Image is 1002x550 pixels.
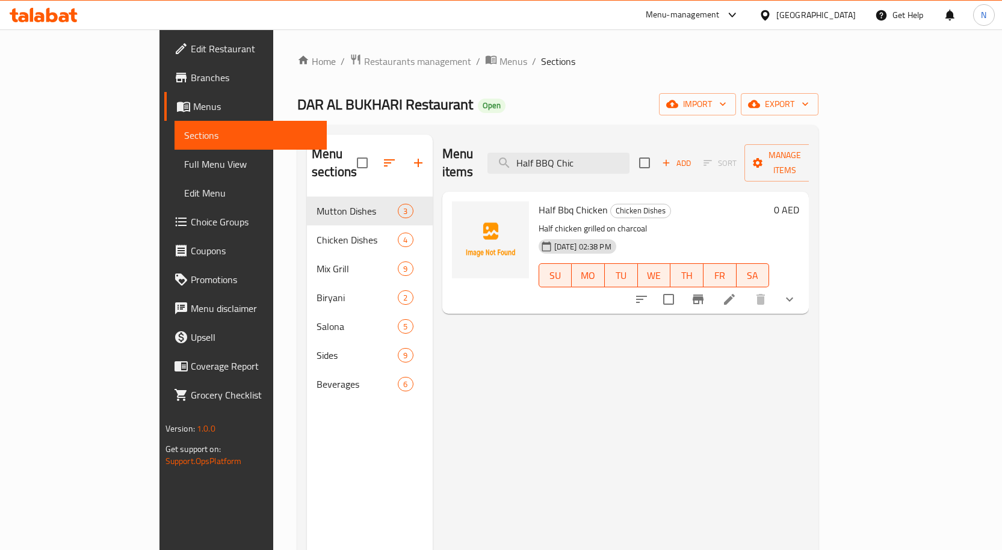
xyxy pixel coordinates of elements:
[605,263,638,287] button: TU
[193,99,317,114] span: Menus
[398,319,413,334] div: items
[398,350,412,361] span: 9
[191,388,317,402] span: Grocery Checklist
[544,267,567,284] span: SU
[744,144,825,182] button: Manage items
[532,54,536,69] li: /
[696,154,744,173] span: Select section first
[317,319,398,334] span: Salona
[184,186,317,200] span: Edit Menu
[549,241,616,252] span: [DATE] 02:38 PM
[572,263,605,287] button: MO
[164,265,327,294] a: Promotions
[191,301,317,316] span: Menu disclaimer
[317,233,398,247] span: Chicken Dishes
[165,441,221,457] span: Get support on:
[317,261,398,276] span: Mix Grill
[165,453,242,469] a: Support.OpsPlatform
[478,100,506,111] span: Open
[775,285,804,314] button: show more
[627,285,656,314] button: sort-choices
[398,379,412,390] span: 6
[398,234,412,246] span: 4
[737,263,770,287] button: SA
[317,290,398,305] span: Biryani
[741,267,765,284] span: SA
[191,243,317,258] span: Coupons
[539,263,572,287] button: SU
[754,148,815,178] span: Manage items
[175,150,327,179] a: Full Menu View
[317,377,398,391] span: Beverages
[776,8,856,22] div: [GEOGRAPHIC_DATA]
[774,201,799,218] h6: 0 AED
[708,267,732,284] span: FR
[487,153,629,174] input: search
[539,201,608,219] span: Half Bbq Chicken
[611,204,670,218] span: Chicken Dishes
[577,267,600,284] span: MO
[350,53,471,69] a: Restaurants management
[675,267,699,284] span: TH
[485,53,527,69] a: Menus
[476,54,480,69] li: /
[312,145,357,181] h2: Menu sections
[657,154,696,173] span: Add item
[164,323,327,352] a: Upsell
[375,148,404,177] span: Sort sections
[191,359,317,373] span: Coverage Report
[307,192,433,403] nav: Menu sections
[191,215,317,229] span: Choice Groups
[704,263,737,287] button: FR
[191,330,317,344] span: Upsell
[398,204,413,218] div: items
[297,53,818,69] nav: breadcrumb
[669,97,726,112] span: import
[610,267,633,284] span: TU
[782,292,797,307] svg: Show Choices
[307,312,433,341] div: Salona5
[197,421,215,436] span: 1.0.0
[164,207,327,236] a: Choice Groups
[398,206,412,217] span: 3
[670,263,704,287] button: TH
[191,41,317,56] span: Edit Restaurant
[164,34,327,63] a: Edit Restaurant
[165,421,195,436] span: Version:
[499,54,527,69] span: Menus
[643,267,666,284] span: WE
[541,54,575,69] span: Sections
[164,63,327,92] a: Branches
[656,287,681,312] span: Select to update
[364,54,471,69] span: Restaurants management
[478,99,506,113] div: Open
[741,93,818,115] button: export
[398,348,413,362] div: items
[398,233,413,247] div: items
[659,93,736,115] button: import
[684,285,713,314] button: Branch-specific-item
[646,8,720,22] div: Menu-management
[341,54,345,69] li: /
[164,380,327,409] a: Grocery Checklist
[350,150,375,176] span: Select all sections
[307,254,433,283] div: Mix Grill9
[660,156,693,170] span: Add
[184,157,317,171] span: Full Menu View
[722,292,737,307] a: Edit menu item
[398,377,413,391] div: items
[398,321,412,332] span: 5
[297,91,473,118] span: DAR AL BUKHARI Restaurant
[191,70,317,85] span: Branches
[398,290,413,305] div: items
[164,236,327,265] a: Coupons
[317,348,398,362] span: Sides
[307,370,433,399] div: Beverages6
[307,341,433,370] div: Sides9
[164,294,327,323] a: Menu disclaimer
